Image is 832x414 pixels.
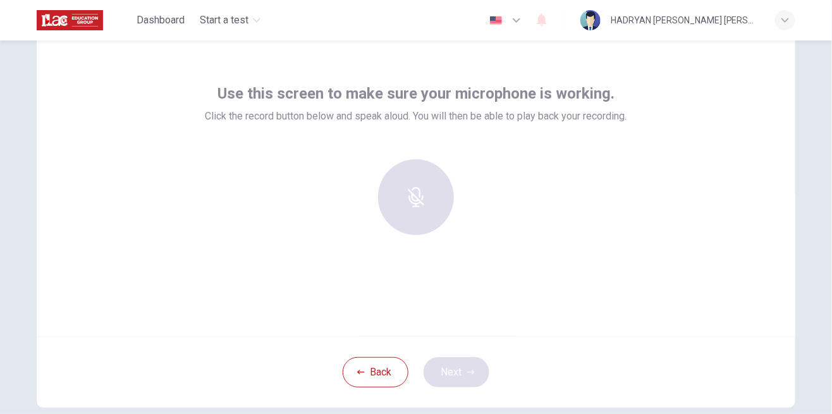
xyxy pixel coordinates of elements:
[611,13,760,28] div: HADRYAN [PERSON_NAME] [PERSON_NAME]
[195,9,266,32] button: Start a test
[343,357,408,387] button: Back
[217,83,615,104] span: Use this screen to make sure your microphone is working.
[132,9,190,32] button: Dashboard
[37,8,132,33] a: ILAC logo
[200,13,249,28] span: Start a test
[580,10,601,30] img: Profile picture
[488,16,504,25] img: en
[205,109,627,124] span: Click the record button below and speak aloud. You will then be able to play back your recording.
[137,13,185,28] span: Dashboard
[37,8,103,33] img: ILAC logo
